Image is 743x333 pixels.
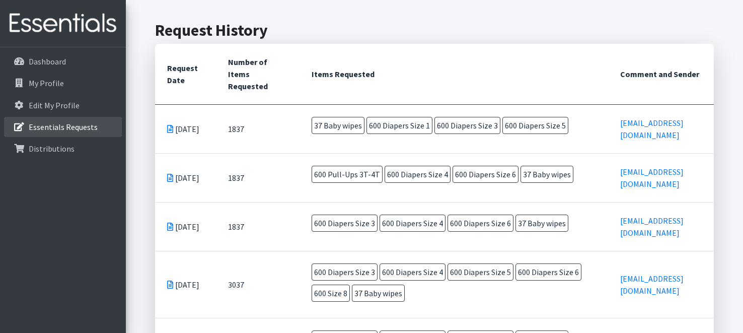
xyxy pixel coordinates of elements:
a: My Profile [4,73,122,93]
th: Number of Items Requested [216,44,300,105]
span: 37 Baby wipes [312,117,364,134]
a: [EMAIL_ADDRESS][DOMAIN_NAME] [620,274,684,296]
td: [DATE] [155,105,216,154]
td: [DATE] [155,203,216,251]
span: 600 Diapers Size 6 [453,166,518,183]
a: Edit My Profile [4,95,122,115]
td: 3037 [216,251,300,318]
span: 37 Baby wipes [515,215,568,232]
span: 600 Diapers Size 3 [312,215,378,232]
td: 1837 [216,105,300,154]
th: Items Requested [300,44,608,105]
a: Essentials Requests [4,117,122,137]
img: HumanEssentials [4,7,122,40]
p: Edit My Profile [29,100,80,110]
span: 600 Diapers Size 1 [366,117,432,134]
a: Distributions [4,139,122,159]
a: [EMAIL_ADDRESS][DOMAIN_NAME] [620,216,684,238]
td: [DATE] [155,154,216,203]
span: 600 Diapers Size 4 [380,263,445,281]
span: 600 Diapers Size 3 [312,263,378,281]
span: 600 Diapers Size 6 [448,215,513,232]
td: [DATE] [155,251,216,318]
td: 1837 [216,154,300,203]
span: 600 Diapers Size 6 [515,263,581,281]
span: 37 Baby wipes [521,166,573,183]
p: Distributions [29,144,75,154]
span: 600 Size 8 [312,285,350,302]
span: 600 Diapers Size 5 [448,263,513,281]
a: [EMAIL_ADDRESS][DOMAIN_NAME] [620,118,684,140]
span: 37 Baby wipes [352,285,405,302]
p: My Profile [29,78,64,88]
span: 600 Diapers Size 3 [434,117,500,134]
a: [EMAIL_ADDRESS][DOMAIN_NAME] [620,167,684,189]
p: Essentials Requests [29,122,98,132]
span: 600 Diapers Size 5 [502,117,568,134]
h2: Request History [155,21,714,40]
th: Comment and Sender [608,44,714,105]
td: 1837 [216,203,300,251]
th: Request Date [155,44,216,105]
span: 600 Diapers Size 4 [385,166,451,183]
a: Dashboard [4,51,122,72]
p: Dashboard [29,56,66,66]
span: 600 Pull-Ups 3T-4T [312,166,383,183]
span: 600 Diapers Size 4 [380,215,445,232]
